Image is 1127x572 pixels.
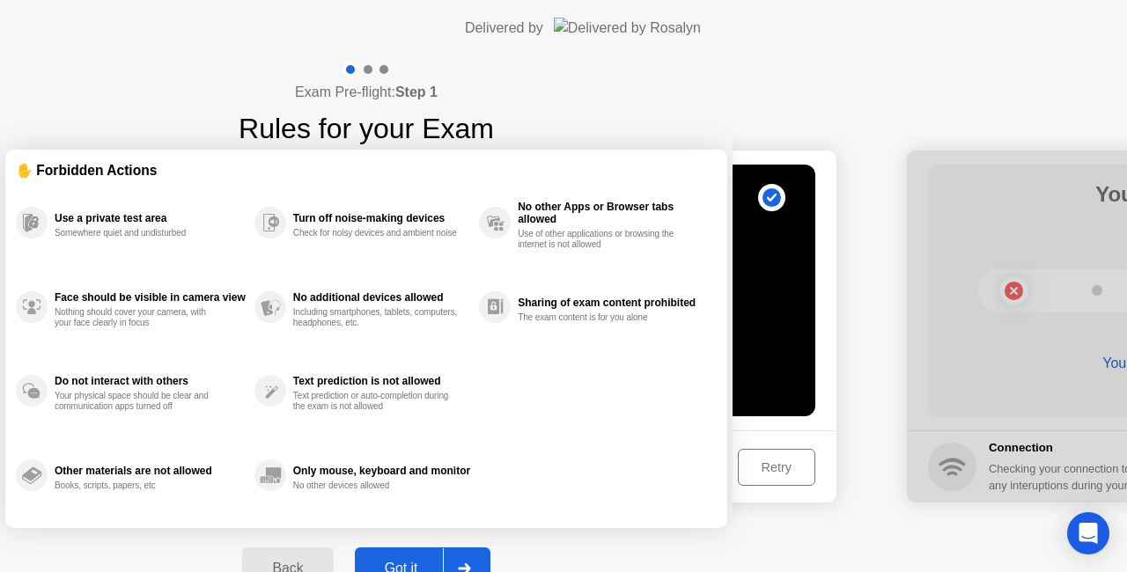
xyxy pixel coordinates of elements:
img: Delivered by Rosalyn [554,18,701,38]
button: Retry [738,449,815,486]
h4: Exam Pre-flight: [295,82,438,103]
div: Check for noisy devices and ambient noise [293,228,460,238]
div: No other Apps or Browser tabs allowed [518,201,708,225]
h1: Rules for your Exam [239,107,494,150]
div: Only mouse, keyboard and monitor [293,465,470,477]
div: Books, scripts, papers, etc [55,480,221,491]
div: Somewhere quiet and undisturbed [55,228,221,238]
div: Face should be visible in camera view [55,291,246,304]
div: No additional devices allowed [293,291,470,304]
div: The exam content is for you alone [518,312,684,323]
div: ✋ Forbidden Actions [16,160,717,180]
div: Other materials are not allowed [55,465,246,477]
div: Text prediction or auto-completion during the exam is not allowed [293,391,460,412]
div: Including smartphones, tablets, computers, headphones, etc. [293,307,460,328]
div: Your physical space should be clear and communication apps turned off [55,391,221,412]
b: Step 1 [395,84,438,99]
div: No other devices allowed [293,480,460,491]
div: Do not interact with others [55,375,246,387]
div: Open Intercom Messenger [1067,512,1109,554]
div: Turn off noise-making devices [293,212,470,224]
div: Use a private test area [55,212,246,224]
div: Use of other applications or browsing the internet is not allowed [518,229,684,250]
div: Nothing should cover your camera, with your face clearly in focus [55,307,221,328]
div: Text prediction is not allowed [293,375,470,387]
div: Retry [744,460,809,474]
div: Delivered by [465,18,543,39]
div: Sharing of exam content prohibited [518,297,708,309]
